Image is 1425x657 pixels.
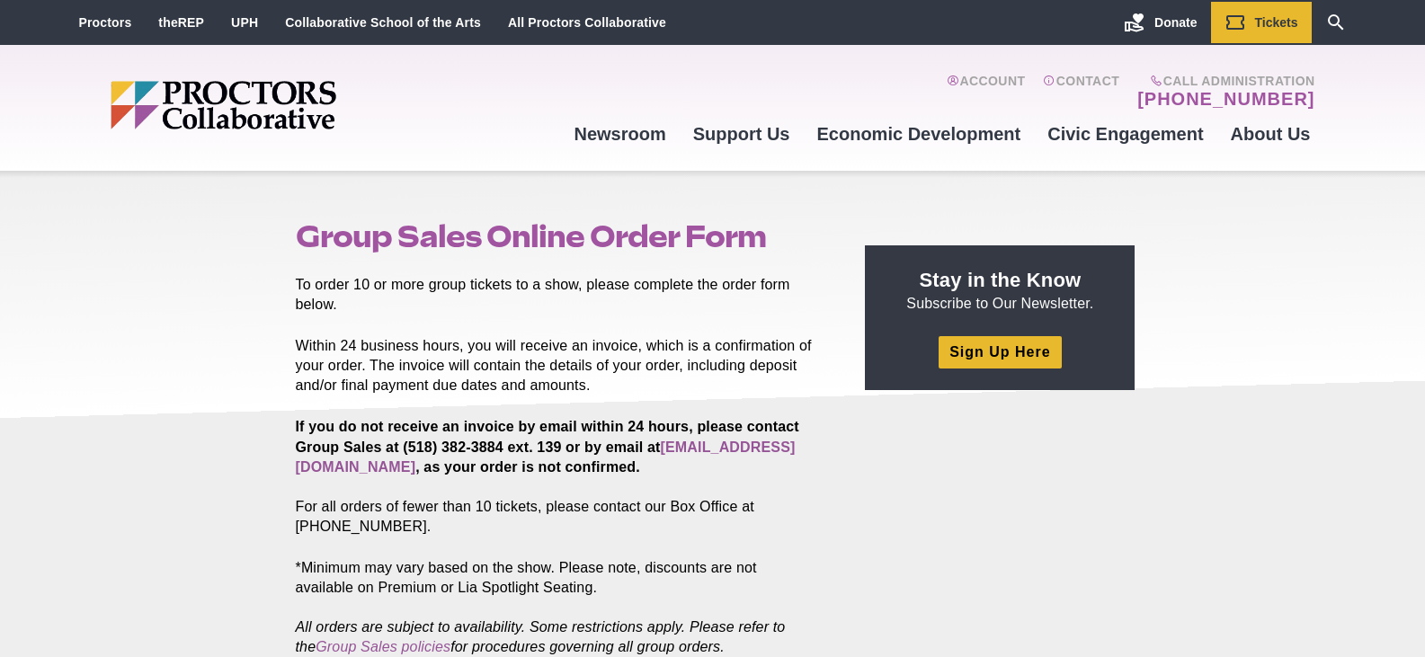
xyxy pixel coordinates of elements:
[1043,74,1119,110] a: Contact
[296,219,824,253] h1: Group Sales Online Order Form
[296,419,799,474] strong: If you do not receive an invoice by email within 24 hours, please contact Group Sales at (518) 38...
[1132,74,1314,88] span: Call Administration
[1110,2,1210,43] a: Donate
[1154,15,1197,30] span: Donate
[1211,2,1312,43] a: Tickets
[296,619,786,654] em: All orders are subject to availability. Some restrictions apply. Please refer to the for procedur...
[316,639,450,654] a: Group Sales policies
[296,275,824,315] p: To order 10 or more group tickets to a show, please complete the order form below.
[920,269,1082,291] strong: Stay in the Know
[1034,110,1216,158] a: Civic Engagement
[1217,110,1324,158] a: About Us
[1137,88,1314,110] a: [PHONE_NUMBER]
[947,74,1025,110] a: Account
[231,15,258,30] a: UPH
[296,336,824,395] p: Within 24 business hours, you will receive an invoice, which is a confirmation of your order. The...
[1255,15,1298,30] span: Tickets
[296,439,796,475] a: [EMAIL_ADDRESS][DOMAIN_NAME]
[508,15,666,30] a: All Proctors Collaborative
[560,110,679,158] a: Newsroom
[886,267,1113,314] p: Subscribe to Our Newsletter.
[939,336,1061,368] a: Sign Up Here
[285,15,481,30] a: Collaborative School of the Arts
[804,110,1035,158] a: Economic Development
[79,15,132,30] a: Proctors
[111,81,475,129] img: Proctors logo
[158,15,204,30] a: theREP
[680,110,804,158] a: Support Us
[1312,2,1360,43] a: Search
[296,558,824,657] p: *Minimum may vary based on the show. Please note, discounts are not available on Premium or Lia S...
[296,417,824,536] p: For all orders of fewer than 10 tickets, please contact our Box Office at [PHONE_NUMBER].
